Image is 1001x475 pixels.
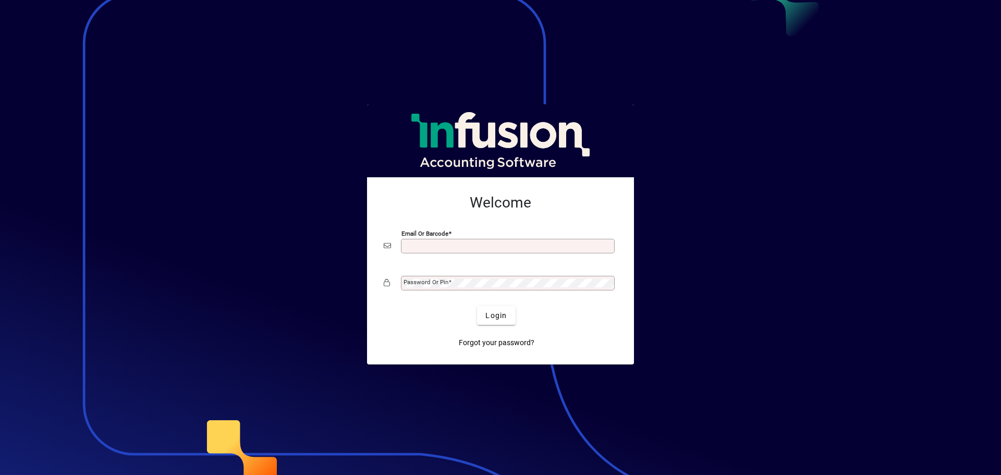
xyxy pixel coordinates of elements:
[401,230,448,237] mat-label: Email or Barcode
[384,194,617,212] h2: Welcome
[459,337,534,348] span: Forgot your password?
[477,306,515,325] button: Login
[485,310,507,321] span: Login
[455,333,539,352] a: Forgot your password?
[404,278,448,286] mat-label: Password or Pin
